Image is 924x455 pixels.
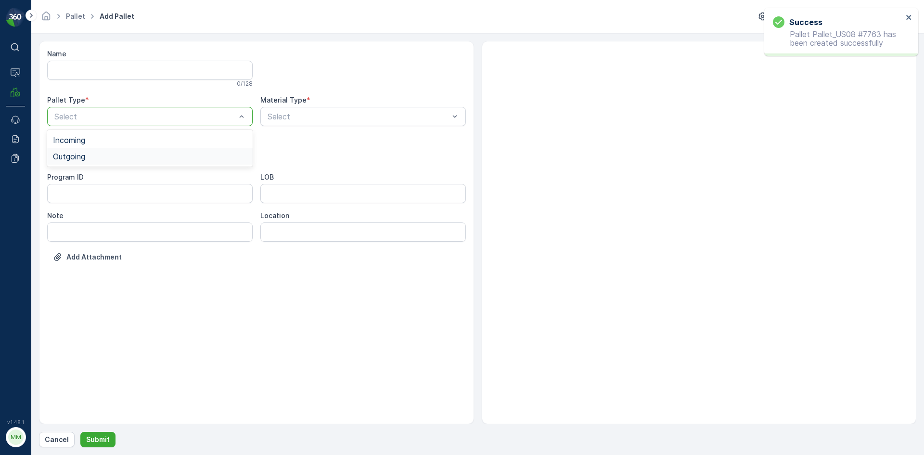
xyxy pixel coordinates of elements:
[66,252,122,262] p: Add Attachment
[32,158,94,166] span: Pallet_US08 #7758
[47,96,85,104] label: Pallet Type
[53,136,85,144] span: Incoming
[54,111,236,122] p: Select
[8,206,54,214] span: Tare Weight :
[8,221,51,230] span: Asset Type :
[6,419,25,425] span: v 1.48.1
[260,211,289,220] label: Location
[86,435,110,444] p: Submit
[53,152,85,161] span: Outgoing
[260,173,274,181] label: LOB
[47,249,128,265] button: Upload File
[8,190,51,198] span: Net Weight :
[8,429,24,445] div: MM
[6,8,25,27] img: logo
[98,12,136,21] span: Add Pallet
[56,174,64,182] span: 35
[45,435,69,444] p: Cancel
[906,13,912,23] button: close
[41,237,143,246] span: US-A9999 I Cardboard & Paper
[80,432,115,447] button: Submit
[51,221,106,230] span: [PERSON_NAME]
[47,50,66,58] label: Name
[54,206,62,214] span: 35
[47,173,84,181] label: Program ID
[773,30,903,47] p: Pallet Pallet_US08 #7763 has been created successfully
[237,80,253,88] p: 0 / 128
[789,16,822,28] h3: Success
[260,96,307,104] label: Material Type
[41,14,51,23] a: Homepage
[8,158,32,166] span: Name :
[47,211,64,220] label: Note
[8,237,41,246] span: Material :
[66,12,85,20] a: Pallet
[6,427,25,447] button: MM
[425,8,498,20] p: Pallet_US08 #7758
[51,190,54,198] span: -
[268,111,449,122] p: Select
[39,432,75,447] button: Cancel
[8,174,56,182] span: Total Weight :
